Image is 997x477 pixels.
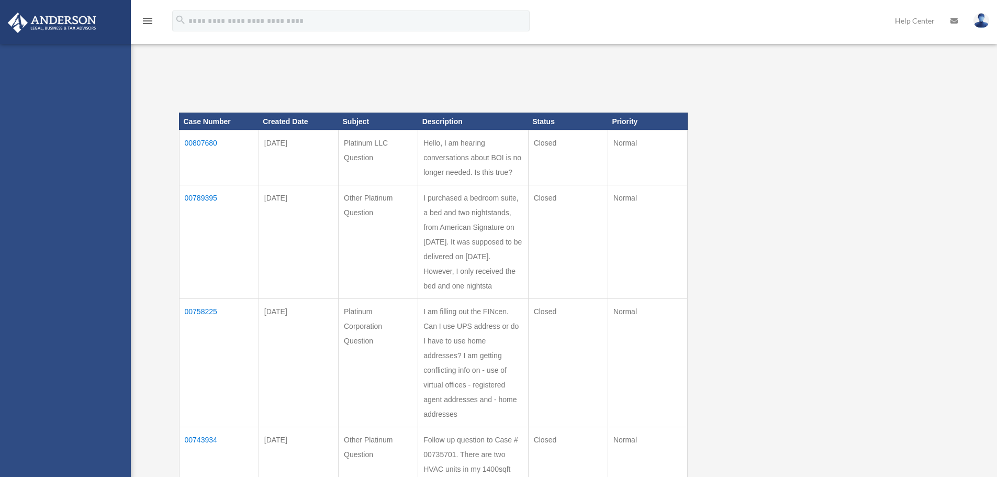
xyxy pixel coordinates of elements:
th: Priority [608,113,687,130]
td: [DATE] [259,185,338,299]
td: Closed [528,185,608,299]
img: User Pic [973,13,989,28]
th: Description [418,113,528,130]
a: menu [141,18,154,27]
td: Platinum LLC Question [339,130,418,185]
td: Normal [608,130,687,185]
th: Subject [339,113,418,130]
i: menu [141,15,154,27]
th: Case Number [179,113,259,130]
th: Created Date [259,113,338,130]
i: search [175,14,186,26]
td: Other Platinum Question [339,185,418,299]
td: 00758225 [179,299,259,427]
td: Platinum Corporation Question [339,299,418,427]
td: Hello, I am hearing conversations about BOI is no longer needed. Is this true? [418,130,528,185]
img: Anderson Advisors Platinum Portal [5,13,99,33]
td: Normal [608,185,687,299]
td: I am filling out the FINcen. Can I use UPS address or do I have to use home addresses? I am getti... [418,299,528,427]
td: [DATE] [259,130,338,185]
th: Status [528,113,608,130]
td: I purchased a bedroom suite, a bed and two nightstands, from American Signature on [DATE]. It was... [418,185,528,299]
td: 00807680 [179,130,259,185]
td: Closed [528,299,608,427]
td: 00789395 [179,185,259,299]
td: [DATE] [259,299,338,427]
td: Normal [608,299,687,427]
td: Closed [528,130,608,185]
